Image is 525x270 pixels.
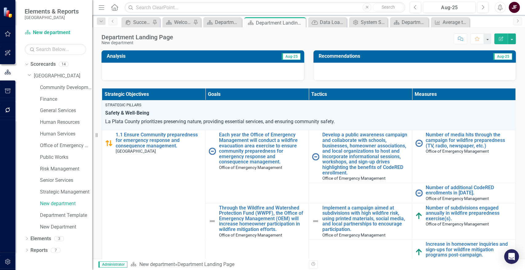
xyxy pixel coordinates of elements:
span: Office of Emergency Management [322,176,385,181]
a: Human Services [40,131,92,138]
a: Develop a public awareness campaign and collaborate with schools, businesses, homeowner associati... [322,132,409,175]
img: ClearPoint Strategy [3,7,14,18]
span: Administrator [98,261,127,268]
a: Human Resources [40,119,92,126]
span: Elements & Reports [25,8,79,15]
div: Department Landing Page [256,19,304,27]
a: General Services [40,107,92,114]
div: 14 [59,62,69,67]
a: Implement a campaign aimed at subdivisions with high wildfire risk, using printed materials, soci... [322,205,409,232]
a: 1.1 Ensure Community preparedness for emergency response and consequence management. [116,132,202,148]
img: Above Target [415,248,423,256]
img: Not Defined [312,217,319,225]
div: Data Loader [320,18,345,26]
td: Double-Click to Edit Right Click for Context Menu [205,203,309,265]
span: Office of Emergency Management [219,165,282,170]
a: Public Works [40,154,92,161]
td: Double-Click to Edit Right Click for Context Menu [412,203,515,240]
span: Office of Emergency Management [219,233,282,237]
h3: Analysis [107,53,202,59]
img: No Information [415,139,423,147]
button: Aug-25 [423,2,475,13]
div: Average time taken to respond to and repair potholes after a citizen complaint is reported. [443,18,468,26]
a: Community Development [40,84,92,91]
span: Aug-25 [282,53,300,60]
a: Senior Services [40,177,92,184]
div: » [130,261,304,268]
div: 7 [51,248,61,253]
div: Strategic Pillars [105,102,512,108]
td: Double-Click to Edit Right Click for Context Menu [309,130,412,183]
img: No Information [415,189,423,197]
div: New department [101,41,173,45]
a: Risk Management [40,166,92,173]
a: Number of subdivisions engaged annually in wildfire preparedness exercise(s). [426,205,512,221]
div: System Setup [361,18,386,26]
input: Search Below... [25,44,86,55]
a: System Setup [351,18,386,26]
a: Department Landing Page [392,18,427,26]
a: Elements [30,235,51,242]
a: Department Landing Page [205,18,240,26]
a: Each year the Office of Emergency Management will conduct a wildfire evacuation area exercise to ... [219,132,305,165]
small: [GEOGRAPHIC_DATA] [25,15,79,20]
a: Through the Wildfire and Watershed Protection Fund (WWPF), the Office of Emergency Management (OE... [219,205,305,232]
div: Aug-25 [425,4,473,11]
a: Number of media hits through the campaign for wildfire preparedness (TV, radio, newspaper, etc.) [426,132,512,148]
h3: Recommendations [319,53,451,59]
td: Double-Click to Edit Right Click for Context Menu [205,130,309,203]
span: Safety & Well-Being [105,110,512,117]
span: Office of Emergency Management [426,258,489,263]
input: Search ClearPoint... [125,2,405,13]
td: Double-Click to Edit Right Click for Context Menu [412,130,515,183]
a: New department [40,200,92,207]
a: Success Portal [123,18,151,26]
span: Office of Emergency Management [426,221,489,226]
a: Strategic Management [40,189,92,196]
a: Average time taken to respond to and repair potholes after a citizen complaint is reported. [432,18,468,26]
td: Double-Click to Edit Right Click for Context Menu [412,240,515,265]
span: Office of Emergency Management [426,149,489,154]
div: Department Landing Page [402,18,427,26]
a: Finance [40,96,92,103]
td: Double-Click to Edit Right Click for Context Menu [309,203,412,240]
a: Scorecards [30,61,56,68]
div: Welcome Page [174,18,192,26]
a: [GEOGRAPHIC_DATA] [34,72,92,80]
div: Department Landing Page [177,261,234,267]
a: Office of Emergency Management [40,142,92,149]
td: Double-Click to Edit Right Click for Context Menu [412,183,515,203]
div: Success Portal [133,18,151,26]
td: Double-Click to Edit [102,100,515,130]
a: Increase in homeowner inquiries and sign-ups for wildfire mitigation programs post-campaign. [426,241,512,258]
a: New Department [40,224,92,231]
a: Reports [30,247,48,254]
p: La Plata County prioritizes preserving nature, providing essential services, and ensuring communi... [105,118,512,125]
img: No Information [312,153,319,160]
span: Search [382,5,395,10]
span: Office of Emergency Management [322,233,385,237]
div: Department Landing Page [101,34,173,41]
img: Caution [105,139,113,147]
button: JF [509,2,520,13]
div: Department Landing Page [215,18,240,26]
img: Not Defined [209,217,216,225]
button: Search [373,3,404,12]
a: Data Loader [310,18,345,26]
img: No Information [209,147,216,155]
a: Department Template [40,212,92,219]
a: New department [25,29,86,36]
a: New department [139,261,175,267]
a: Welcome Page [164,18,192,26]
div: 3 [54,236,64,241]
span: Aug-25 [493,53,512,60]
span: [GEOGRAPHIC_DATA] [116,149,156,154]
img: Above Target [415,212,423,220]
span: Office of Emergency Management [426,196,489,201]
a: Number of additional CodeRED enrollments in [DATE]. [426,185,512,196]
div: Open Intercom Messenger [504,249,519,264]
